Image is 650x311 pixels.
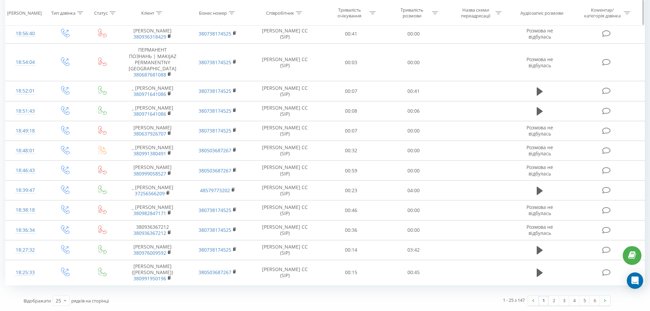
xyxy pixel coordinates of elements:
[250,161,320,181] td: [PERSON_NAME] CC (SIP)
[382,141,445,160] td: 00:00
[12,243,39,257] div: 18:27:32
[526,124,553,137] span: Розмова не відбулась
[12,266,39,279] div: 18:25:33
[12,84,39,98] div: 18:52:01
[133,91,166,97] a: 380971641086
[199,88,231,94] a: 380738174525
[627,272,643,289] div: Open Intercom Messenger
[549,296,559,306] a: 2
[199,269,231,275] a: 380503687267
[382,81,445,101] td: 00:41
[199,227,231,233] a: 380738174525
[199,10,227,16] div: Бізнес номер
[526,204,553,216] span: Розмова не відбулась
[569,296,579,306] a: 4
[199,167,231,174] a: 380503687267
[382,24,445,44] td: 00:00
[133,150,166,157] a: 380991380491
[320,101,382,121] td: 00:08
[320,181,382,200] td: 00:23
[120,181,185,200] td: _ [PERSON_NAME]
[7,10,42,16] div: [PERSON_NAME]
[320,260,382,285] td: 00:15
[320,240,382,260] td: 00:14
[12,144,39,157] div: 18:48:01
[250,141,320,160] td: [PERSON_NAME] CC (SIP)
[120,81,185,101] td: _ [PERSON_NAME]
[199,207,231,213] a: 380738174525
[250,240,320,260] td: [PERSON_NAME] CC (SIP)
[199,127,231,134] a: 380738174525
[382,121,445,141] td: 00:00
[120,260,185,285] td: [PERSON_NAME] ([PERSON_NAME])
[331,7,368,19] div: Тривалість очікування
[382,44,445,81] td: 00:00
[457,7,494,19] div: Назва схеми переадресації
[120,220,185,240] td: 380936367212
[71,298,109,304] span: рядків на сторінці
[24,298,51,304] span: Відображати
[320,81,382,101] td: 00:07
[320,220,382,240] td: 00:36
[12,56,39,69] div: 18:54:04
[120,24,185,44] td: [PERSON_NAME]
[320,24,382,44] td: 00:41
[120,141,185,160] td: _ [PERSON_NAME]
[120,161,185,181] td: [PERSON_NAME]
[250,81,320,101] td: [PERSON_NAME] CC (SIP)
[320,161,382,181] td: 00:59
[120,200,185,220] td: _ [PERSON_NAME]
[141,10,154,16] div: Клієнт
[12,184,39,197] div: 18:39:47
[51,10,75,16] div: Тип дзвінка
[559,296,569,306] a: 3
[382,161,445,181] td: 00:00
[133,250,166,256] a: 380976009592
[133,230,166,236] a: 380936367212
[120,44,185,81] td: ПЕРМАНЕНТ ПОЗНАНЬ | MAKIJAZ PERMANENTNY [GEOGRAPHIC_DATA]
[133,130,166,137] a: 380637926707
[382,220,445,240] td: 00:00
[590,296,600,306] a: 6
[250,44,320,81] td: [PERSON_NAME] CC (SIP)
[250,260,320,285] td: [PERSON_NAME] CC (SIP)
[199,30,231,37] a: 380738174525
[520,10,563,16] div: Аудіозапис розмови
[250,121,320,141] td: [PERSON_NAME] CC (SIP)
[12,27,39,40] div: 18:56:40
[120,240,185,260] td: [PERSON_NAME]
[266,10,294,16] div: Співробітник
[133,71,166,78] a: 380687681088
[503,297,525,303] div: 1 - 25 з 147
[199,59,231,66] a: 380738174525
[133,170,166,177] a: 380999058527
[320,141,382,160] td: 00:32
[526,144,553,157] span: Розмова не відбулась
[199,108,231,114] a: 380738174525
[199,147,231,154] a: 380503687267
[526,56,553,69] span: Розмова не відбулась
[382,101,445,121] td: 00:06
[250,200,320,220] td: [PERSON_NAME] CC (SIP)
[538,296,549,306] a: 1
[12,164,39,177] div: 18:46:43
[250,181,320,200] td: [PERSON_NAME] CC (SIP)
[133,210,166,216] a: 380982847171
[135,190,165,197] a: 37256566209
[12,124,39,138] div: 18:49:18
[133,33,166,40] a: 380936318429
[12,203,39,217] div: 18:38:18
[133,275,166,282] a: 380991950196
[12,104,39,118] div: 18:51:43
[320,200,382,220] td: 00:46
[579,296,590,306] a: 5
[394,7,430,19] div: Тривалість розмови
[382,260,445,285] td: 00:45
[199,246,231,253] a: 380738174525
[382,181,445,200] td: 04:00
[200,187,230,194] a: 48579773202
[133,111,166,117] a: 380971641086
[56,297,61,304] div: 25
[526,27,553,40] span: Розмова не відбулась
[250,220,320,240] td: [PERSON_NAME] CC (SIP)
